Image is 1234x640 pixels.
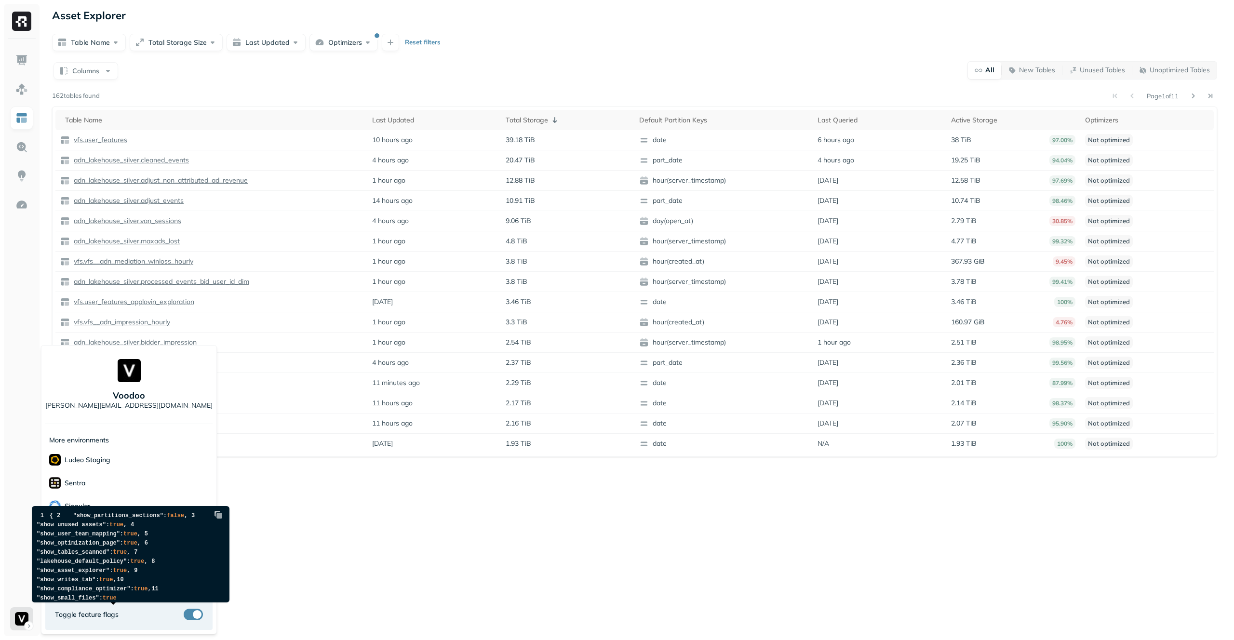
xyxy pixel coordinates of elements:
[37,521,106,528] span: "show_unused_assets"
[123,521,127,528] span: ,
[109,521,123,528] span: true
[37,595,99,601] span: "show_small_files"
[109,567,113,574] span: :
[99,595,103,601] span: :
[95,576,99,583] span: :
[49,454,61,466] img: Ludeo Staging
[127,522,140,528] span: 4
[73,512,163,519] span: "show_partitions_sections"
[49,477,61,489] img: Sentra
[167,512,184,519] span: false
[37,540,120,547] span: "show_optimization_page"
[127,567,130,574] span: ,
[65,455,110,465] p: Ludeo Staging
[113,576,116,583] span: ,
[37,558,127,565] span: "lakehouse_default_policy"
[184,512,188,519] span: ,
[49,500,61,512] img: Singular
[130,568,143,574] span: 9
[130,549,143,556] span: 7
[113,549,127,556] span: true
[113,567,127,574] span: true
[37,512,208,611] code: }
[106,521,109,528] span: :
[134,586,148,592] span: true
[148,586,151,592] span: ,
[118,359,141,382] img: Voodoo
[137,540,141,547] span: ,
[127,558,130,565] span: :
[50,512,53,519] span: {
[127,549,130,556] span: ,
[45,401,213,410] p: [PERSON_NAME][EMAIL_ADDRESS][DOMAIN_NAME]
[103,595,117,601] span: true
[37,576,95,583] span: "show_writes_tab"
[141,540,154,547] span: 6
[49,436,109,445] p: More environments
[123,540,137,547] span: true
[120,531,123,537] span: :
[117,577,130,583] span: 10
[214,510,223,520] img: Copy
[120,540,123,547] span: :
[55,610,119,619] span: Toggle feature flags
[37,567,109,574] span: "show_asset_explorer"
[37,531,120,537] span: "show_user_team_mapping"
[99,576,113,583] span: true
[113,390,145,401] p: Voodoo
[123,531,137,537] span: true
[163,512,167,519] span: :
[137,531,141,537] span: ,
[144,558,148,565] span: ,
[109,549,113,556] span: :
[37,586,130,592] span: "show_compliance_optimizer"
[65,502,90,511] p: Singular
[130,586,134,592] span: :
[151,586,164,592] span: 11
[188,513,201,519] span: 3
[53,513,66,519] span: 2
[141,531,154,537] span: 5
[37,513,50,519] span: 1
[130,558,144,565] span: true
[65,479,85,488] p: Sentra
[148,559,161,565] span: 8
[37,549,109,556] span: "show_tables_scanned"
